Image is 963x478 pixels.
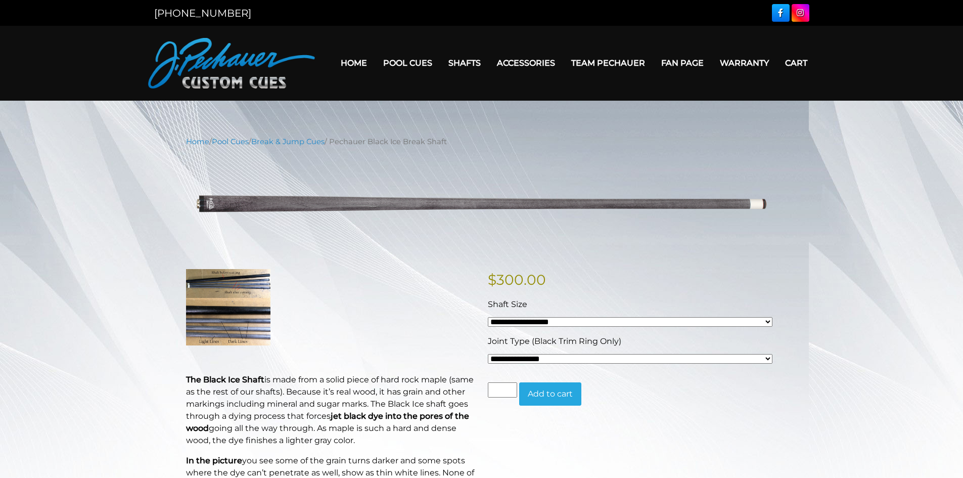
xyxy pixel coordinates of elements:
bdi: 300.00 [488,271,546,288]
a: Cart [777,50,815,76]
a: Pool Cues [212,137,249,146]
img: pechauer-black-ice-break-shaft-lightened.png [186,155,777,253]
input: Product quantity [488,382,517,398]
p: is made from a solid piece of hard rock maple (same as the rest of our shafts). Because it’s real... [186,374,476,447]
span: $ [488,271,496,288]
a: Home [333,50,375,76]
a: Home [186,137,209,146]
a: [PHONE_NUMBER] [154,7,251,19]
a: Break & Jump Cues [251,137,325,146]
a: Warranty [712,50,777,76]
a: Shafts [440,50,489,76]
span: Joint Type (Black Trim Ring Only) [488,336,621,346]
img: Pechauer Custom Cues [148,38,315,89]
a: Accessories [489,50,563,76]
b: jet black dye into the pores of the wood [186,411,469,433]
strong: The Black Ice Shaft [186,375,264,384]
a: Team Pechauer [563,50,653,76]
a: Fan Page [653,50,712,76]
strong: In the picture [186,456,242,465]
span: Shaft Size [488,299,527,309]
nav: Breadcrumb [186,136,777,147]
a: Pool Cues [375,50,440,76]
button: Add to cart [519,382,581,406]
